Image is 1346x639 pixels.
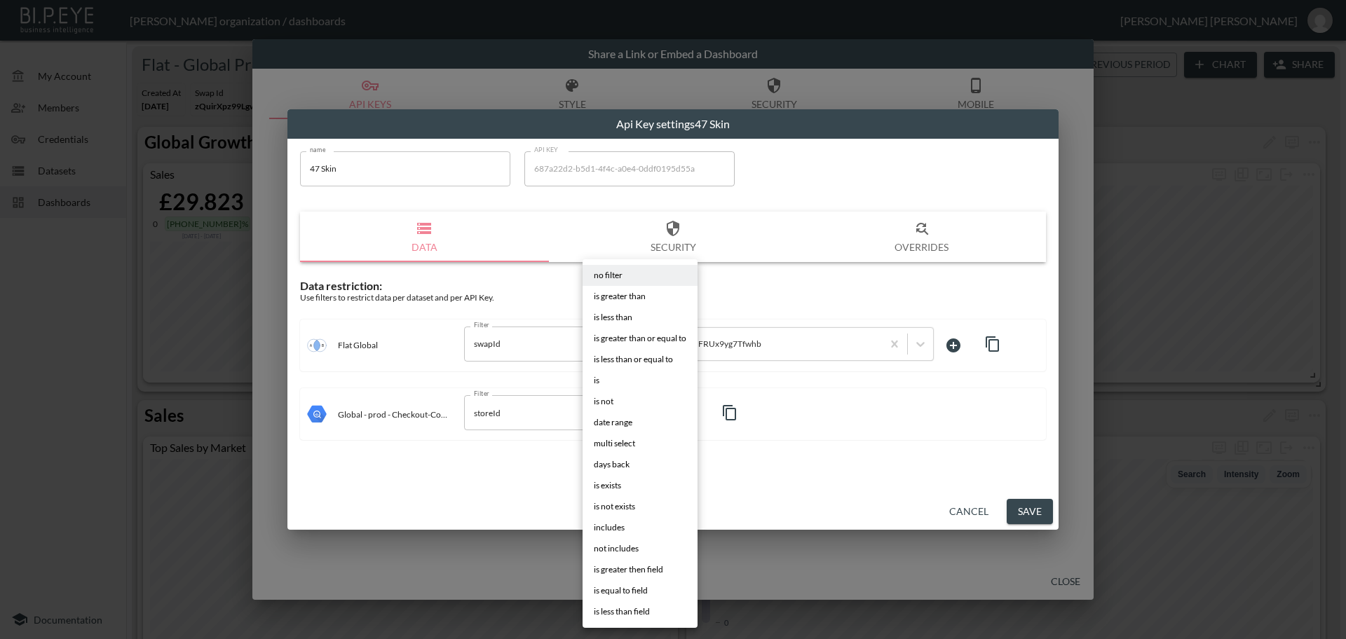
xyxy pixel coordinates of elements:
[594,311,632,324] span: is less than
[594,500,635,513] span: is not exists
[594,395,613,408] span: is not
[594,332,686,345] span: is greater than or equal to
[594,479,621,492] span: is exists
[594,584,648,597] span: is equal to field
[594,374,599,387] span: is
[594,605,650,618] span: is less than field
[594,290,646,303] span: is greater than
[594,353,673,366] span: is less than or equal to
[594,542,639,555] span: not includes
[594,416,632,429] span: date range
[594,521,625,534] span: includes
[594,458,630,471] span: days back
[594,437,635,450] span: multi select
[594,269,623,282] span: no filter
[594,563,663,576] span: is greater then field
